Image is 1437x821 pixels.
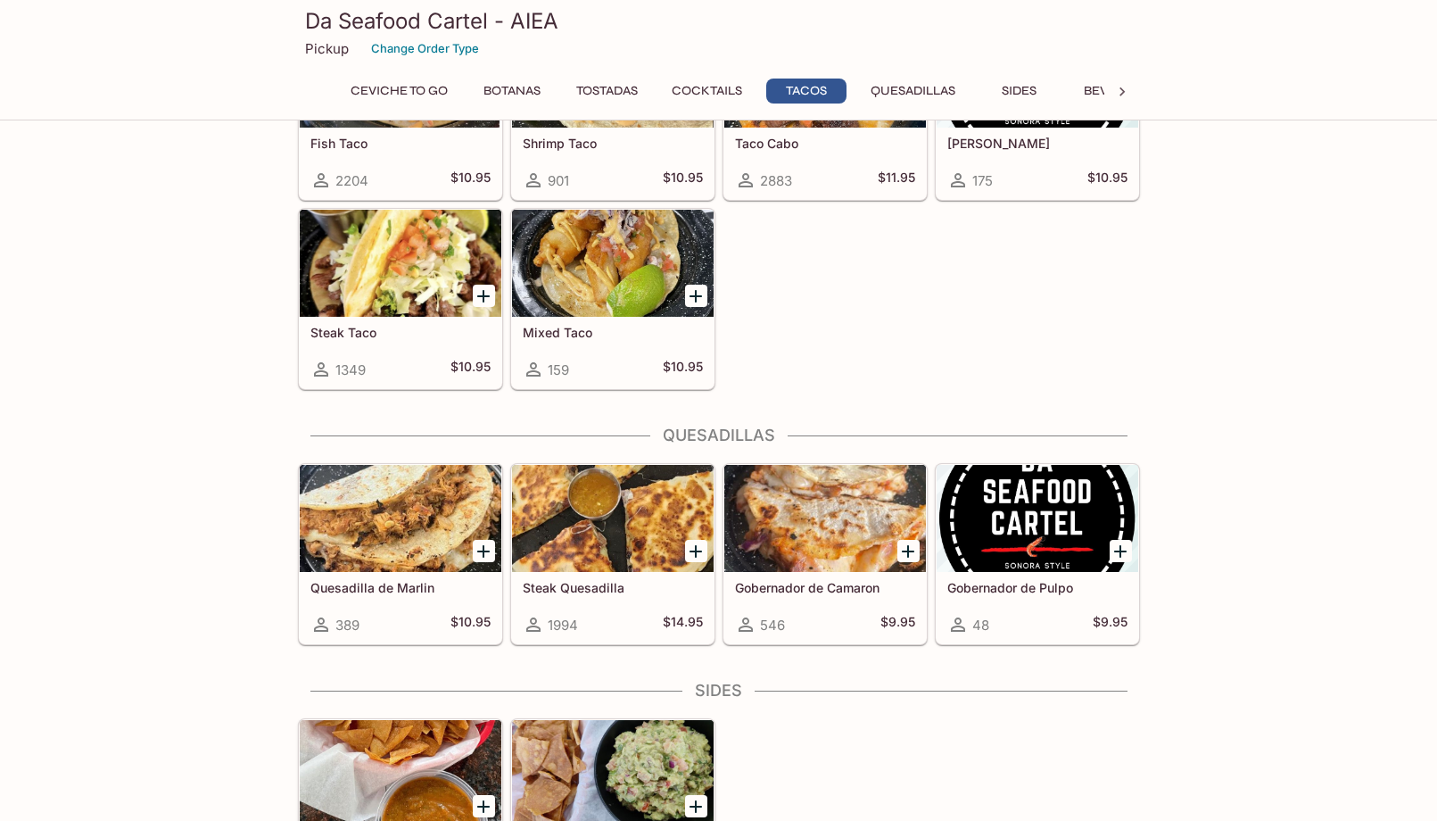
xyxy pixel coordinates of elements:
h5: Steak Taco [310,325,491,340]
button: Add Chips & Salsa [473,795,495,817]
button: Botanas [472,79,552,104]
button: Add Guacamole and chips [685,795,707,817]
div: Taco Cabo [724,21,926,128]
span: 48 [972,617,989,634]
button: Add Gobernador de Pulpo [1110,540,1132,562]
div: Mixed Taco [512,210,714,317]
h5: $10.95 [450,614,491,635]
button: Ceviche To Go [341,79,458,104]
div: Steak Taco [300,210,501,317]
a: Steak Taco1349$10.95 [299,209,502,389]
button: Quesadillas [861,79,965,104]
span: 175 [972,172,993,189]
h5: Steak Quesadilla [523,580,703,595]
div: Quesadilla de Marlin [300,465,501,572]
div: Taco Chando [937,21,1138,128]
p: Pickup [305,40,349,57]
div: Gobernador de Pulpo [937,465,1138,572]
button: Sides [979,79,1060,104]
button: Add Steak Quesadilla [685,540,707,562]
a: Mixed Taco159$10.95 [511,209,714,389]
h5: Fish Taco [310,136,491,151]
h5: Gobernador de Pulpo [947,580,1127,595]
span: 901 [548,172,569,189]
h5: $14.95 [663,614,703,635]
button: Add Steak Taco [473,285,495,307]
span: 2204 [335,172,368,189]
span: 389 [335,617,359,634]
a: Quesadilla de Marlin389$10.95 [299,464,502,644]
button: Cocktails [662,79,752,104]
a: Gobernador de Camaron546$9.95 [723,464,927,644]
h5: [PERSON_NAME] [947,136,1127,151]
h5: Quesadilla de Marlin [310,580,491,595]
h5: $10.95 [1087,170,1127,191]
h5: $10.95 [450,359,491,380]
span: 159 [548,361,569,378]
span: 1349 [335,361,366,378]
button: Add Mixed Taco [685,285,707,307]
h3: Da Seafood Cartel - AIEA [305,7,1133,35]
h5: Gobernador de Camaron [735,580,915,595]
h4: Sides [298,681,1140,701]
button: Tostadas [566,79,648,104]
h5: $10.95 [450,170,491,191]
h5: $9.95 [880,614,915,635]
h5: $11.95 [878,170,915,191]
div: Shrimp Taco [512,21,714,128]
button: Change Order Type [363,35,487,62]
div: Gobernador de Camaron [724,465,926,572]
span: 2883 [760,172,792,189]
span: 546 [760,617,785,634]
button: Tacos [766,79,847,104]
h5: $10.95 [663,170,703,191]
div: Fish Taco [300,21,501,128]
a: Steak Quesadilla1994$14.95 [511,464,714,644]
div: Steak Quesadilla [512,465,714,572]
h5: Mixed Taco [523,325,703,340]
h5: $10.95 [663,359,703,380]
button: Add Quesadilla de Marlin [473,540,495,562]
h4: Quesadillas [298,426,1140,445]
h5: Taco Cabo [735,136,915,151]
h5: $9.95 [1093,614,1127,635]
button: Add Gobernador de Camaron [897,540,920,562]
a: Gobernador de Pulpo48$9.95 [936,464,1139,644]
span: 1994 [548,617,578,634]
button: Beverages [1074,79,1168,104]
h5: Shrimp Taco [523,136,703,151]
